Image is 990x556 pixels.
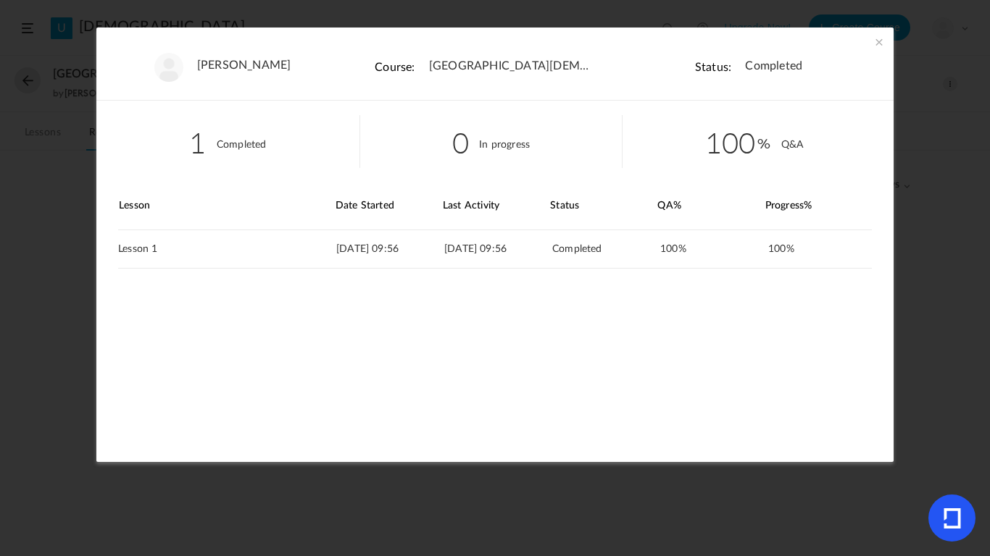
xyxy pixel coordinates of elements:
span: 1 [189,121,206,162]
span: 0 [452,121,469,162]
div: Status [550,182,657,229]
div: 100% [768,236,860,262]
div: Lesson [119,182,334,229]
cite: Q&A [781,140,804,150]
span: Lesson 1 [118,243,157,256]
span: 100 [705,121,771,162]
span: [GEOGRAPHIC_DATA][DEMOGRAPHIC_DATA] [DATE] school class! [429,59,596,73]
div: Date Started [336,182,442,229]
div: Progress% [765,182,872,229]
cite: Completed [217,140,267,150]
div: [DATE] 09:56 [444,230,551,268]
cite: In progress [479,140,530,150]
div: QA% [657,182,764,229]
cite: Course: [375,62,415,73]
div: 100% [660,230,767,268]
a: [PERSON_NAME] [197,59,291,72]
cite: Status: [695,62,731,73]
img: user-image.png [154,53,183,82]
div: Completed [552,230,659,268]
div: [DATE] 09:56 [336,230,443,268]
span: Completed [745,59,802,73]
div: Last Activity [443,182,549,229]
